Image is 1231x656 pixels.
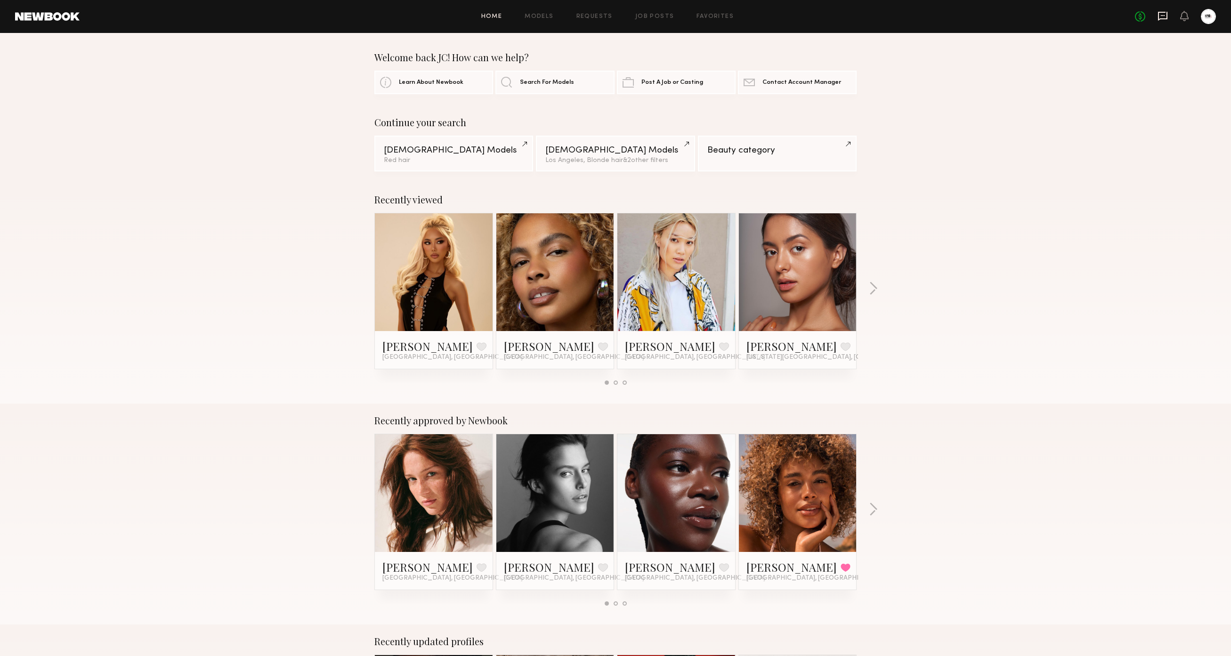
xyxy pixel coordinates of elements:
span: [GEOGRAPHIC_DATA], [GEOGRAPHIC_DATA] [504,575,644,582]
a: Requests [576,14,613,20]
span: [GEOGRAPHIC_DATA], [GEOGRAPHIC_DATA] [382,575,523,582]
a: [PERSON_NAME] [382,339,473,354]
div: Recently updated profiles [374,636,857,647]
span: Search For Models [520,80,574,86]
a: Job Posts [635,14,674,20]
div: [DEMOGRAPHIC_DATA] Models [384,146,524,155]
a: Models [525,14,553,20]
div: Los Angeles, Blonde hair [545,157,685,164]
div: Red hair [384,157,524,164]
a: Contact Account Manager [738,71,857,94]
a: Learn About Newbook [374,71,493,94]
span: [GEOGRAPHIC_DATA], [GEOGRAPHIC_DATA] [625,354,765,361]
a: Search For Models [495,71,614,94]
a: [PERSON_NAME] [746,339,837,354]
a: [PERSON_NAME] [504,559,594,575]
a: [DEMOGRAPHIC_DATA] ModelsRed hair [374,136,533,171]
a: Post A Job or Casting [617,71,736,94]
a: [PERSON_NAME] [382,559,473,575]
span: Post A Job or Casting [641,80,703,86]
a: Beauty category [698,136,857,171]
div: Recently approved by Newbook [374,415,857,426]
span: & 2 other filter s [623,157,668,163]
a: Favorites [696,14,734,20]
a: [PERSON_NAME] [504,339,594,354]
div: Continue your search [374,117,857,128]
span: Contact Account Manager [762,80,841,86]
a: Home [481,14,502,20]
div: Beauty category [707,146,847,155]
span: [GEOGRAPHIC_DATA], [GEOGRAPHIC_DATA] [504,354,644,361]
div: [DEMOGRAPHIC_DATA] Models [545,146,685,155]
span: [GEOGRAPHIC_DATA], [GEOGRAPHIC_DATA] [625,575,765,582]
div: Welcome back JC! How can we help? [374,52,857,63]
a: [PERSON_NAME] [746,559,837,575]
a: [PERSON_NAME] [625,559,715,575]
span: Learn About Newbook [399,80,463,86]
a: [PERSON_NAME] [625,339,715,354]
span: [GEOGRAPHIC_DATA], [GEOGRAPHIC_DATA] [382,354,523,361]
div: Recently viewed [374,194,857,205]
span: [GEOGRAPHIC_DATA], [GEOGRAPHIC_DATA] [746,575,887,582]
span: [US_STATE][GEOGRAPHIC_DATA], [GEOGRAPHIC_DATA] [746,354,923,361]
a: [DEMOGRAPHIC_DATA] ModelsLos Angeles, Blonde hair&2other filters [536,136,695,171]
